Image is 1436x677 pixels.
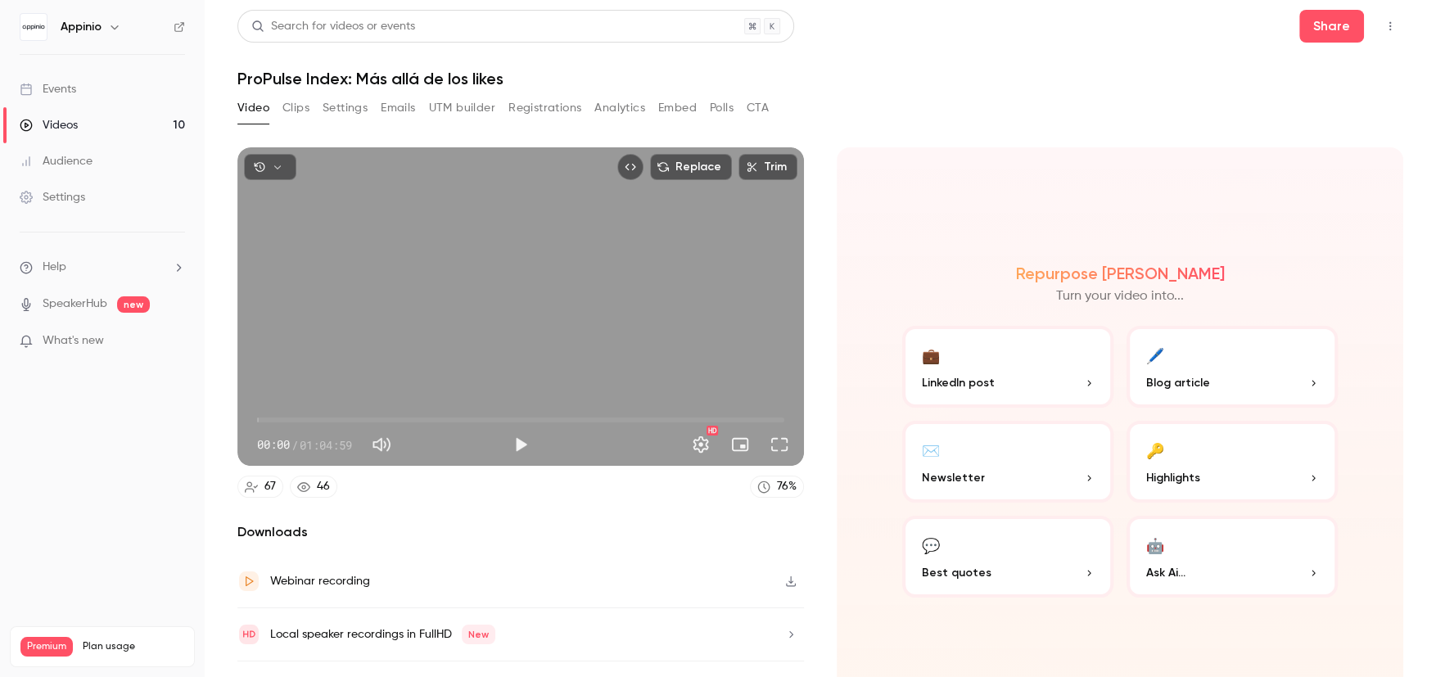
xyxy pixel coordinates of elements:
span: Premium [20,637,73,657]
button: UTM builder [429,95,495,121]
button: 🔑Highlights [1127,421,1338,503]
button: Polls [710,95,734,121]
button: Replace [650,154,732,180]
span: Help [43,259,66,276]
div: 💼 [922,342,940,368]
div: 💬 [922,532,940,557]
div: 🖊️ [1146,342,1164,368]
div: Settings [20,189,85,205]
a: 76% [750,476,804,498]
h6: Appinio [61,19,102,35]
div: 🤖 [1146,532,1164,557]
span: Highlights [1146,469,1200,486]
button: Emails [381,95,415,121]
div: Videos [20,117,78,133]
button: Trim [738,154,797,180]
span: 01:04:59 [300,436,352,454]
span: Blog article [1146,374,1210,391]
button: Embed video [617,154,643,180]
button: Top Bar Actions [1377,13,1403,39]
button: Settings [684,428,717,461]
span: What's new [43,332,104,350]
h2: Downloads [237,522,804,542]
p: Turn your video into... [1056,287,1184,306]
iframe: Noticeable Trigger [165,334,185,349]
button: Analytics [594,95,645,121]
span: new [117,296,150,313]
button: Settings [323,95,368,121]
span: 00:00 [257,436,290,454]
div: ✉️ [922,437,940,463]
button: 💼LinkedIn post [902,326,1113,408]
div: 🔑 [1146,437,1164,463]
div: 46 [317,478,330,495]
span: Ask Ai... [1146,564,1185,581]
span: LinkedIn post [922,374,995,391]
div: 76 % [777,478,797,495]
a: 67 [237,476,283,498]
div: Search for videos or events [251,18,415,35]
div: Audience [20,153,93,169]
button: Video [237,95,269,121]
div: Local speaker recordings in FullHD [270,625,495,644]
button: Turn on miniplayer [724,428,756,461]
button: 🖊️Blog article [1127,326,1338,408]
span: Plan usage [83,640,184,653]
button: Share [1299,10,1364,43]
span: New [462,625,495,644]
img: Appinio [20,14,47,40]
button: Play [504,428,537,461]
h1: ProPulse Index: Más allá de los likes [237,69,1403,88]
div: Webinar recording [270,571,370,591]
a: SpeakerHub [43,296,107,313]
button: Mute [365,428,398,461]
div: HD [707,426,718,436]
button: Full screen [763,428,796,461]
h2: Repurpose [PERSON_NAME] [1016,264,1225,283]
div: 00:00 [257,436,352,454]
div: 67 [264,478,276,495]
div: Events [20,81,76,97]
button: CTA [747,95,769,121]
a: 46 [290,476,337,498]
button: 🤖Ask Ai... [1127,516,1338,598]
button: Clips [282,95,309,121]
button: 💬Best quotes [902,516,1113,598]
li: help-dropdown-opener [20,259,185,276]
button: ✉️Newsletter [902,421,1113,503]
button: Registrations [508,95,581,121]
button: Embed [658,95,697,121]
span: Newsletter [922,469,985,486]
span: Best quotes [922,564,991,581]
span: / [291,436,298,454]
